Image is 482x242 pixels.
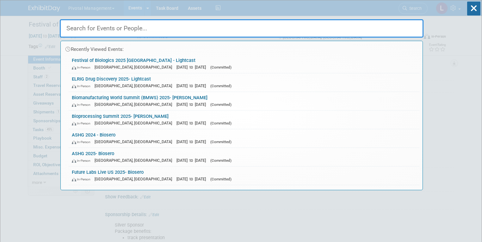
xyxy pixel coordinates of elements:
[64,41,419,55] div: Recently Viewed Events:
[176,177,209,181] span: [DATE] to [DATE]
[69,129,419,148] a: ASHG 2024 - Biosero In-Person [GEOGRAPHIC_DATA], [GEOGRAPHIC_DATA] [DATE] to [DATE] (Committed)
[69,55,419,73] a: Festival of Biologics 2025 [GEOGRAPHIC_DATA] - Lightcast In-Person [GEOGRAPHIC_DATA], [GEOGRAPHIC...
[176,83,209,88] span: [DATE] to [DATE]
[176,121,209,125] span: [DATE] to [DATE]
[95,139,175,144] span: [GEOGRAPHIC_DATA], [GEOGRAPHIC_DATA]
[210,65,232,70] span: (Committed)
[95,83,175,88] span: [GEOGRAPHIC_DATA], [GEOGRAPHIC_DATA]
[72,159,93,163] span: In-Person
[72,65,93,70] span: In-Person
[210,158,232,163] span: (Committed)
[69,111,419,129] a: Bioprocessing Summit 2025- [PERSON_NAME] In-Person [GEOGRAPHIC_DATA], [GEOGRAPHIC_DATA] [DATE] to...
[95,177,175,181] span: [GEOGRAPHIC_DATA], [GEOGRAPHIC_DATA]
[210,121,232,125] span: (Committed)
[69,148,419,166] a: ASHG 2025- Biosero In-Person [GEOGRAPHIC_DATA], [GEOGRAPHIC_DATA] [DATE] to [DATE] (Committed)
[72,103,93,107] span: In-Person
[210,140,232,144] span: (Committed)
[72,84,93,88] span: In-Person
[69,166,419,185] a: Future Labs Live US 2025- Biosero In-Person [GEOGRAPHIC_DATA], [GEOGRAPHIC_DATA] [DATE] to [DATE]...
[72,121,93,125] span: In-Person
[69,92,419,110] a: Biomanufacturing World Summit (BMWS) 2025- [PERSON_NAME] In-Person [GEOGRAPHIC_DATA], [GEOGRAPHIC...
[210,102,232,107] span: (Committed)
[95,121,175,125] span: [GEOGRAPHIC_DATA], [GEOGRAPHIC_DATA]
[60,19,423,38] input: Search for Events or People...
[69,73,419,92] a: ELRIG Drug Discovery 2025- Lightcast In-Person [GEOGRAPHIC_DATA], [GEOGRAPHIC_DATA] [DATE] to [DA...
[176,139,209,144] span: [DATE] to [DATE]
[176,102,209,107] span: [DATE] to [DATE]
[72,140,93,144] span: In-Person
[95,102,175,107] span: [GEOGRAPHIC_DATA], [GEOGRAPHIC_DATA]
[210,177,232,181] span: (Committed)
[176,65,209,70] span: [DATE] to [DATE]
[210,84,232,88] span: (Committed)
[176,158,209,163] span: [DATE] to [DATE]
[95,65,175,70] span: [GEOGRAPHIC_DATA], [GEOGRAPHIC_DATA]
[95,158,175,163] span: [GEOGRAPHIC_DATA], [GEOGRAPHIC_DATA]
[72,177,93,181] span: In-Person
